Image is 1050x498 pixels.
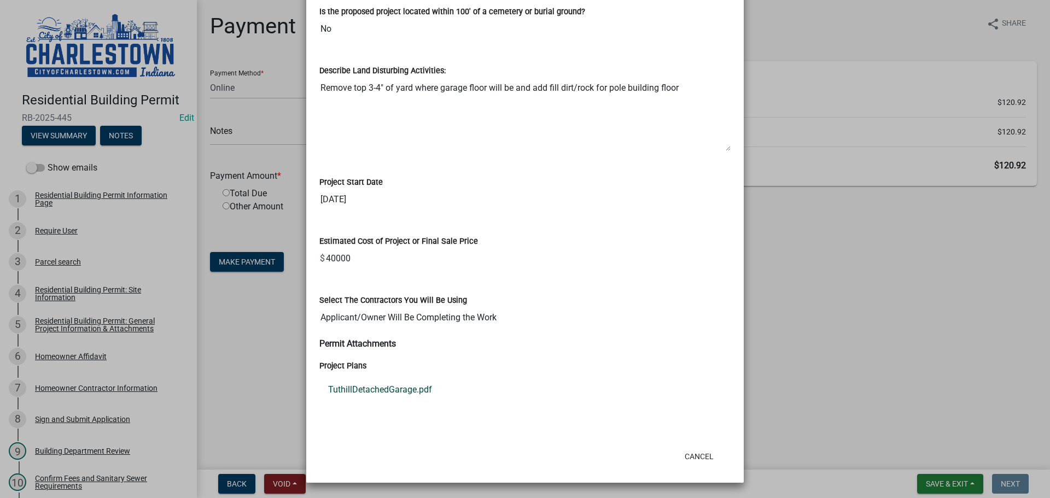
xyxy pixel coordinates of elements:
label: Is the proposed project located within 100′ of a cemetery or burial ground? [319,8,585,16]
a: TuthillDetachedGarage.pdf [319,377,731,403]
textarea: Remove top 3-4" of yard where garage floor will be and add fill dirt/rock for pole building floor [319,77,731,151]
label: Estimated Cost of Project or Final Sale Price [319,238,478,245]
label: Project Plans [319,362,366,370]
strong: Permit Attachments [319,338,396,349]
label: Describe Land Disturbing Activities: [319,67,446,75]
label: Project Start Date [319,179,383,186]
button: Cancel [676,447,722,466]
label: Select The Contractors You Will Be Using [319,297,467,304]
span: $ [319,248,325,269]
